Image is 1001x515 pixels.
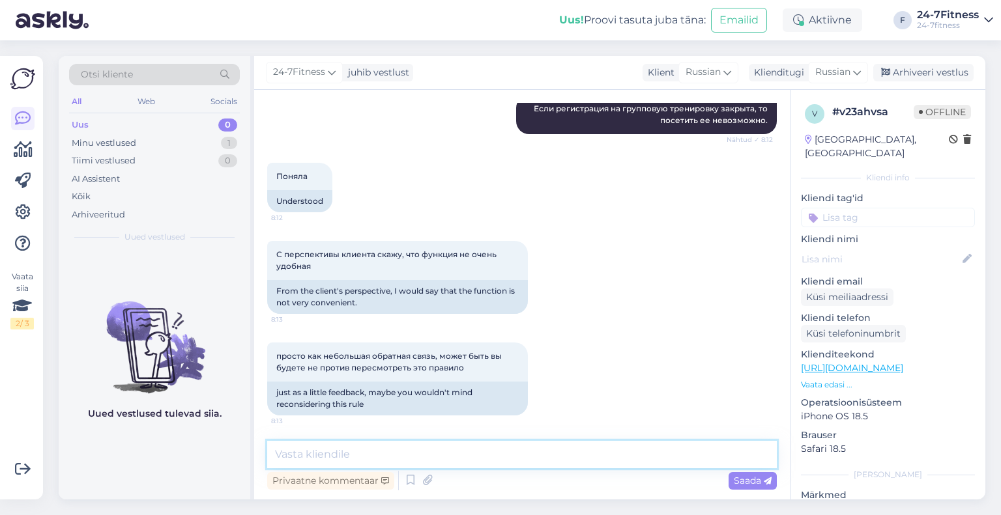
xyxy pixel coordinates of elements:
div: 2 / 3 [10,318,34,329]
img: No chats [59,278,250,395]
div: From the client's perspective, I would say that the function is not very convenient. [267,280,528,314]
span: Otsi kliente [81,68,133,81]
div: just as a little feedback, maybe you wouldn't mind reconsidering this rule [267,382,528,415]
b: Uus! [559,14,584,26]
input: Lisa nimi [802,252,960,266]
div: [PERSON_NAME] [801,469,975,480]
p: Kliendi email [801,275,975,288]
div: # v23ahvsa [832,104,914,120]
img: Askly Logo [10,66,35,91]
span: Поняла [276,171,308,181]
span: Russian [815,65,850,79]
span: Saada [734,475,772,486]
a: [URL][DOMAIN_NAME] [801,362,903,374]
div: F [893,11,912,29]
p: Kliendi tag'id [801,191,975,205]
span: Offline [914,105,971,119]
span: просто как небольшая обратная связь, может быть вы будете не против пересмотреть это правило [276,351,504,372]
p: Operatsioonisüsteem [801,396,975,410]
span: v [812,109,817,118]
div: Uus [72,118,89,132]
div: Vaata siia [10,271,34,329]
p: Brauser [801,428,975,442]
span: Russian [686,65,721,79]
p: Vaata edasi ... [801,379,975,391]
button: Emailid [711,8,767,33]
div: Arhiveeri vestlus [873,64,974,81]
span: Uued vestlused [124,231,185,243]
span: Nähtud ✓ 8:12 [724,135,773,145]
span: Если регистрация на групповую тренировку закрыта, то посетить ее невозможно. [534,104,770,125]
div: 1 [221,137,237,150]
div: Kõik [72,190,91,203]
div: 24-7Fitness [917,10,979,20]
div: Privaatne kommentaar [267,472,394,490]
div: Tiimi vestlused [72,154,136,167]
div: Web [135,93,158,110]
div: Küsi meiliaadressi [801,288,893,306]
div: AI Assistent [72,173,120,186]
div: All [69,93,84,110]
div: Aktiivne [783,8,862,32]
p: Klienditeekond [801,348,975,361]
span: 8:13 [271,314,320,324]
span: 24-7Fitness [273,65,325,79]
div: Küsi telefoninumbrit [801,325,906,342]
div: Klienditugi [749,66,804,79]
div: 24-7fitness [917,20,979,31]
div: Arhiveeritud [72,208,125,221]
p: Märkmed [801,488,975,502]
div: Kliendi info [801,172,975,184]
div: 0 [218,118,237,132]
div: Klient [643,66,675,79]
p: Uued vestlused tulevad siia. [88,407,222,421]
div: Proovi tasuta juba täna: [559,12,706,28]
input: Lisa tag [801,208,975,227]
div: Socials [208,93,240,110]
span: 8:13 [271,416,320,426]
p: Kliendi nimi [801,232,975,246]
span: С перспективы клиента скажу, что функция не очень удобная [276,249,499,271]
div: juhib vestlust [343,66,409,79]
div: Understood [267,190,332,212]
p: Kliendi telefon [801,311,975,325]
div: [GEOGRAPHIC_DATA], [GEOGRAPHIC_DATA] [805,133,949,160]
p: Safari 18.5 [801,442,975,456]
div: 0 [218,154,237,167]
p: iPhone OS 18.5 [801,410,975,423]
span: 8:12 [271,213,320,223]
div: Minu vestlused [72,137,136,150]
a: 24-7Fitness24-7fitness [917,10,993,31]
